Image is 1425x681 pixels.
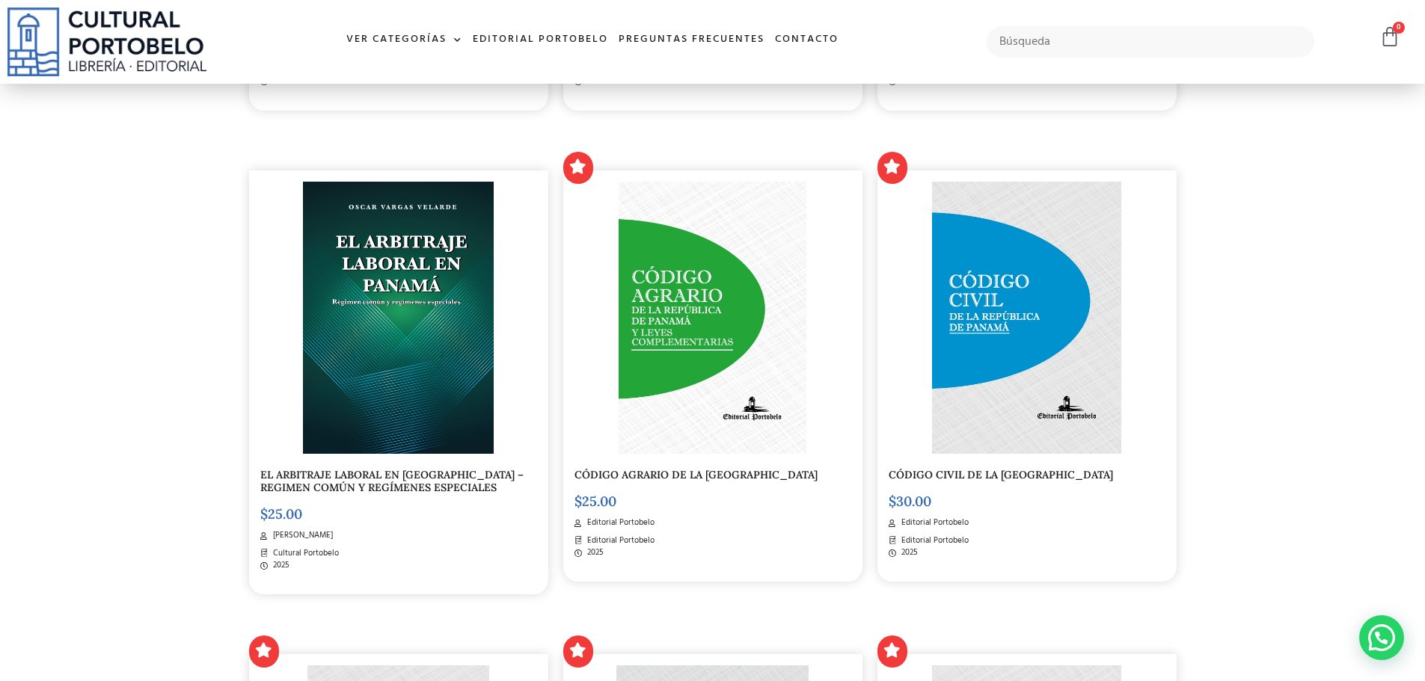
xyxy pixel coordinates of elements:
a: Preguntas frecuentes [613,24,770,56]
a: EL ARBITRAJE LABORAL EN [GEOGRAPHIC_DATA] – REGIMEN COMÚN Y REGÍMENES ESPECIALES [260,468,524,494]
a: Contacto [770,24,844,56]
bdi: 25.00 [260,505,302,523]
span: $ [889,493,896,510]
a: CÓDIGO CIVIL DE LA [GEOGRAPHIC_DATA] [889,468,1113,481]
span: 2025 [898,76,918,88]
div: Contactar por WhatsApp [1359,615,1404,660]
span: 2025 [898,546,918,559]
span: Editorial Portobelo [583,534,655,547]
span: 2025 [269,559,289,572]
a: Ver Categorías [341,24,468,56]
span: [PERSON_NAME] [269,529,333,542]
span: 2025 [583,546,604,559]
span: Editorial Portobelo [898,517,969,529]
bdi: 25.00 [574,493,616,510]
img: CD-006-CODIGO-AGRARIO [619,182,807,454]
img: ARBITRAJE-LABORAL-1 [303,182,493,454]
span: Editorial Portobelo [898,534,969,547]
span: 0 [1393,22,1405,34]
img: CD-004-CODIGOCIVIL [932,182,1121,454]
span: 2024 [269,76,289,88]
a: Editorial Portobelo [468,24,613,56]
span: $ [260,505,268,523]
bdi: 30.00 [889,493,931,510]
span: Cultural Portobelo [269,547,339,560]
span: $ [574,493,582,510]
span: Editorial Portobelo [583,517,655,529]
a: 0 [1379,26,1400,48]
input: Búsqueda [987,26,1315,58]
a: CÓDIGO AGRARIO DE LA [GEOGRAPHIC_DATA] [574,468,818,481]
span: 2025 [583,76,604,88]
